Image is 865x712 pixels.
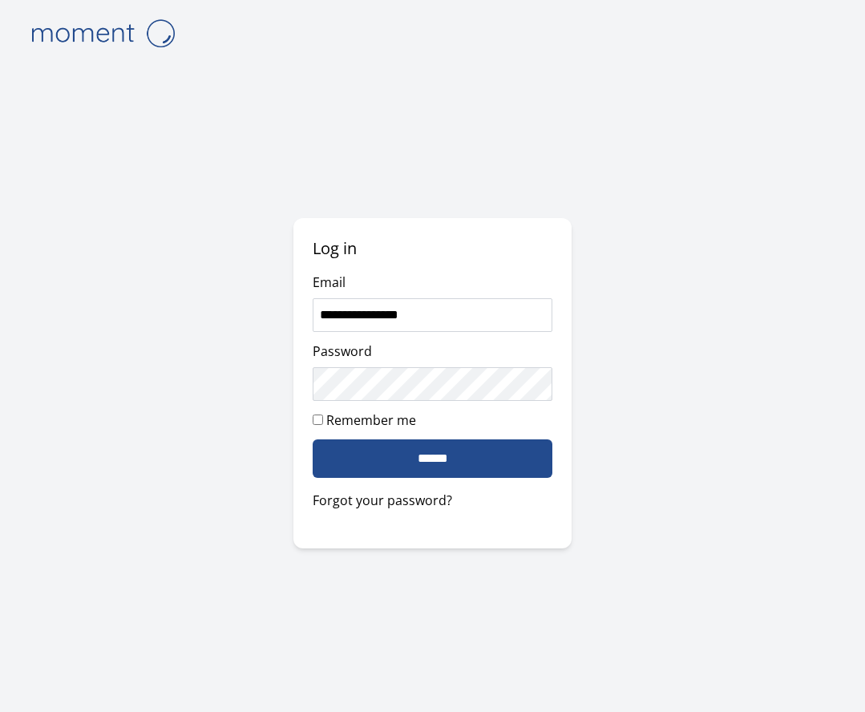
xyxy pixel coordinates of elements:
[326,411,416,429] label: Remember me
[313,342,372,360] label: Password
[313,237,552,260] h2: Log in
[22,13,183,54] img: logo-4e3dc11c47720685a147b03b5a06dd966a58ff35d612b21f08c02c0306f2b779.png
[313,491,552,510] a: Forgot your password?
[313,273,346,291] label: Email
